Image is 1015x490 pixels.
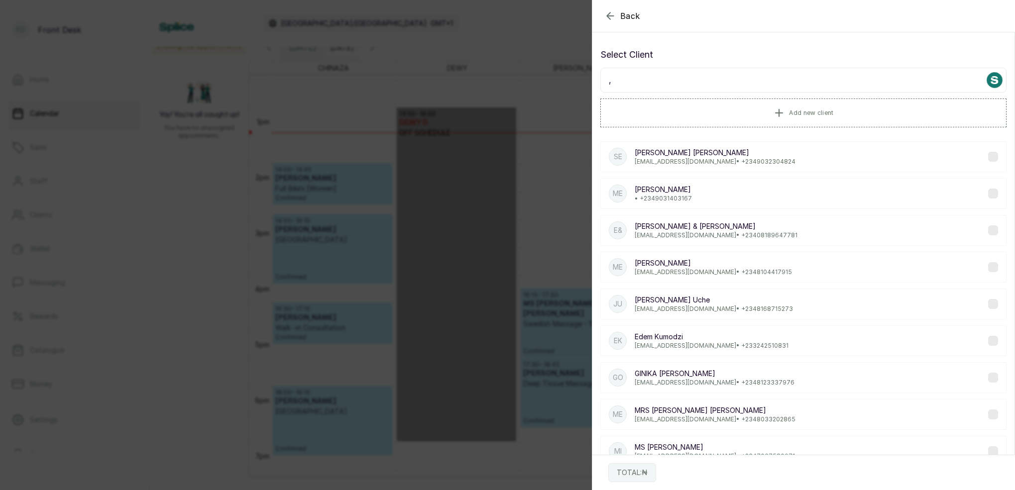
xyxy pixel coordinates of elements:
p: • +234 9031403167 [635,195,692,202]
p: GINIKA [PERSON_NAME] [635,369,794,379]
p: ME [613,262,623,272]
p: JU [613,299,622,309]
button: Back [604,10,640,22]
p: ME [613,189,623,198]
p: [EMAIL_ADDRESS][DOMAIN_NAME] • +234 8168715273 [635,305,793,313]
p: MI [614,446,622,456]
p: [PERSON_NAME] & [PERSON_NAME] [635,221,797,231]
button: Add new client [600,98,1007,127]
span: Add new client [789,109,833,117]
p: GO [613,373,623,383]
input: Search for a client by name, phone number, or email. [600,68,1007,93]
p: [PERSON_NAME] [PERSON_NAME] [635,148,795,158]
p: SE [614,152,622,162]
p: [EMAIL_ADDRESS][DOMAIN_NAME] • +234 8104417915 [635,268,792,276]
p: [EMAIL_ADDRESS][DOMAIN_NAME] • +234 7067580971 [635,452,795,460]
p: [EMAIL_ADDRESS][DOMAIN_NAME] • +233 242510831 [635,342,789,350]
p: MRS [PERSON_NAME] [PERSON_NAME] [635,405,795,415]
p: E& [614,225,622,235]
p: Edem Kumodzi [635,332,789,342]
p: [EMAIL_ADDRESS][DOMAIN_NAME] • +234 8123337976 [635,379,794,387]
p: [EMAIL_ADDRESS][DOMAIN_NAME] • +234 9032304824 [635,158,795,166]
p: EK [614,336,622,346]
p: TOTAL: ₦ [617,468,648,478]
p: MS [PERSON_NAME] [635,442,795,452]
p: [PERSON_NAME] [635,258,792,268]
p: [EMAIL_ADDRESS][DOMAIN_NAME] • +234 08189647781 [635,231,797,239]
p: [PERSON_NAME] [635,185,692,195]
p: Select Client [600,48,1007,62]
p: ME [613,409,623,419]
span: Back [620,10,640,22]
p: [PERSON_NAME] Uche [635,295,793,305]
p: [EMAIL_ADDRESS][DOMAIN_NAME] • +234 8033202865 [635,415,795,423]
